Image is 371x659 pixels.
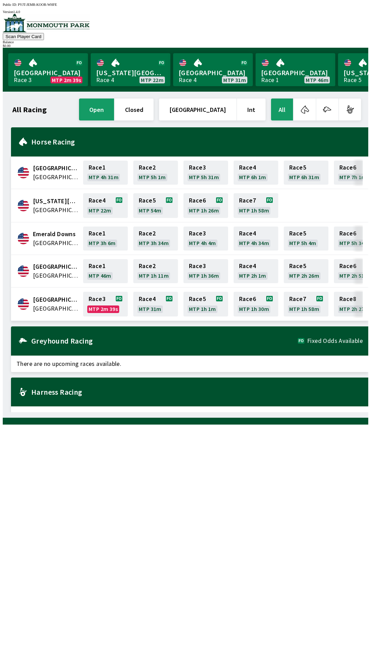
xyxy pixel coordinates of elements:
[139,231,156,236] span: Race 2
[261,77,279,83] div: Race 1
[89,273,111,278] span: MTP 46m
[141,77,164,83] span: MTP 22m
[289,174,319,180] span: MTP 6h 31m
[133,227,178,251] a: Race2MTP 3h 34m
[344,77,361,83] div: Race 5
[289,165,306,170] span: Race 5
[284,292,328,316] a: Race7MTP 1h 58m
[3,33,44,40] button: Scan Player Card
[159,99,236,120] button: [GEOGRAPHIC_DATA]
[91,53,170,86] a: [US_STATE][GEOGRAPHIC_DATA]Race 4MTP 22m
[234,193,278,218] a: Race7MTP 1h 58m
[89,306,118,312] span: MTP 2m 39s
[83,193,128,218] a: Race4MTP 22m
[133,292,178,316] a: Race4MTP 31m
[33,164,79,173] span: Canterbury Park
[133,161,178,185] a: Race2MTP 5h 1m
[139,240,169,246] span: MTP 3h 34m
[284,259,328,283] a: Race5MTP 2h 26m
[284,161,328,185] a: Race5MTP 6h 31m
[96,77,114,83] div: Race 4
[33,173,79,182] span: United States
[261,68,330,77] span: [GEOGRAPHIC_DATA]
[139,273,169,278] span: MTP 1h 11m
[14,68,82,77] span: [GEOGRAPHIC_DATA]
[183,259,228,283] a: Race3MTP 1h 36m
[115,99,154,120] button: closed
[339,240,369,246] span: MTP 5h 34m
[271,99,293,120] button: All
[307,338,363,344] span: Fixed Odds Available
[139,263,156,269] span: Race 2
[339,263,356,269] span: Race 6
[139,306,161,312] span: MTP 31m
[52,77,81,83] span: MTP 2m 39s
[3,44,368,48] div: $ 0.00
[89,165,105,170] span: Race 1
[96,68,165,77] span: [US_STATE][GEOGRAPHIC_DATA]
[189,296,206,302] span: Race 5
[339,231,356,236] span: Race 6
[239,198,256,203] span: Race 7
[139,198,156,203] span: Race 5
[11,406,368,423] span: There are no upcoming races available.
[189,231,206,236] span: Race 3
[189,174,219,180] span: MTP 5h 31m
[239,273,266,278] span: MTP 2h 1m
[33,206,79,215] span: United States
[33,304,79,313] span: United States
[239,231,256,236] span: Race 4
[8,53,88,86] a: [GEOGRAPHIC_DATA]Race 3MTP 2m 39s
[339,296,356,302] span: Race 8
[3,40,368,44] div: Balance
[139,174,166,180] span: MTP 5h 1m
[289,306,319,312] span: MTP 1h 58m
[239,240,269,246] span: MTP 4h 34m
[3,14,90,32] img: venue logo
[33,262,79,271] span: Fairmount Park
[189,263,206,269] span: Race 3
[139,165,156,170] span: Race 2
[189,198,206,203] span: Race 6
[31,338,298,344] h2: Greyhound Racing
[31,389,363,395] h2: Harness Racing
[189,208,219,213] span: MTP 1h 26m
[89,174,119,180] span: MTP 4h 31m
[339,273,369,278] span: MTP 2h 51m
[183,292,228,316] a: Race5MTP 1h 1m
[289,296,306,302] span: Race 7
[133,259,178,283] a: Race2MTP 1h 11m
[139,208,161,213] span: MTP 54m
[18,3,57,7] span: PYJT-JEMR-KOOR-WHFE
[33,230,79,239] span: Emerald Downs
[89,296,105,302] span: Race 3
[223,77,246,83] span: MTP 31m
[33,271,79,280] span: United States
[83,227,128,251] a: Race1MTP 3h 6m
[139,296,156,302] span: Race 4
[189,306,216,312] span: MTP 1h 1m
[339,174,367,180] span: MTP 7h 1m
[179,77,196,83] div: Race 4
[133,193,178,218] a: Race5MTP 54m
[89,231,105,236] span: Race 1
[89,208,111,213] span: MTP 22m
[183,227,228,251] a: Race3MTP 4h 4m
[83,259,128,283] a: Race1MTP 46m
[189,273,219,278] span: MTP 1h 36m
[289,240,316,246] span: MTP 5h 4m
[14,77,32,83] div: Race 3
[31,139,363,144] h2: Horse Racing
[234,161,278,185] a: Race4MTP 6h 1m
[83,292,128,316] a: Race3MTP 2m 39s
[239,306,269,312] span: MTP 1h 30m
[33,295,79,304] span: Monmouth Park
[11,356,368,372] span: There are no upcoming races available.
[89,263,105,269] span: Race 1
[3,3,368,7] div: Public ID:
[239,165,256,170] span: Race 4
[306,77,328,83] span: MTP 46m
[239,174,266,180] span: MTP 6h 1m
[179,68,247,77] span: [GEOGRAPHIC_DATA]
[239,296,256,302] span: Race 6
